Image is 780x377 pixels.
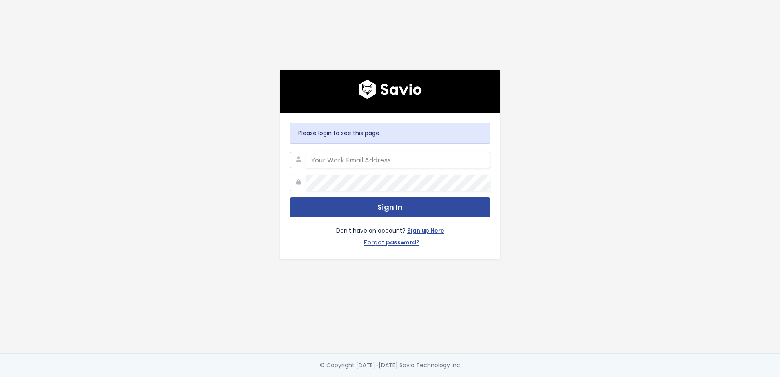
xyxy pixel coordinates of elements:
div: Don't have an account? [290,217,490,249]
img: logo600x187.a314fd40982d.png [359,80,422,99]
a: Forgot password? [364,237,419,249]
a: Sign up Here [407,226,444,237]
div: © Copyright [DATE]-[DATE] Savio Technology Inc [320,360,460,370]
button: Sign In [290,197,490,217]
p: Please login to see this page. [298,128,482,138]
input: Your Work Email Address [306,152,490,168]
